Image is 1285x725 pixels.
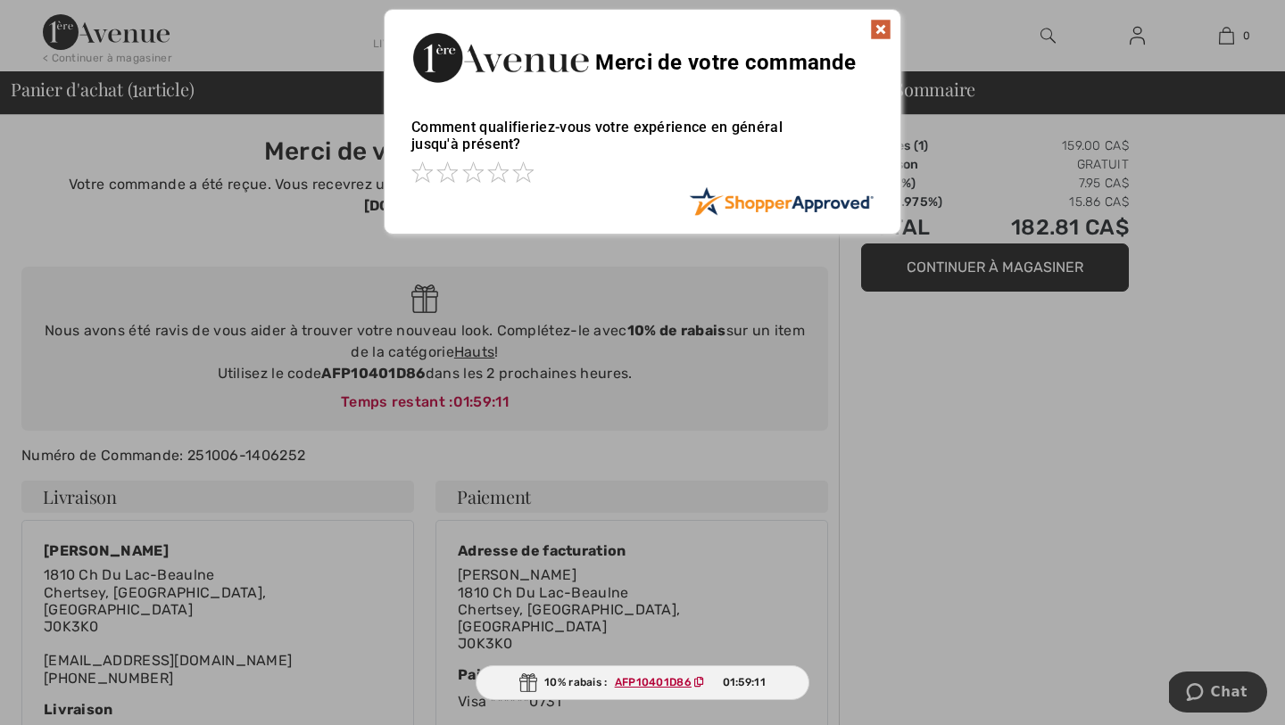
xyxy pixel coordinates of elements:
img: Gift.svg [519,673,537,692]
div: Comment qualifieriez-vous votre expérience en général jusqu'à présent? [411,101,874,186]
span: Merci de votre commande [595,50,856,75]
img: x [870,19,891,40]
img: Merci de votre commande [411,28,590,87]
ins: AFP10401D86 [615,676,692,688]
span: 01:59:11 [723,674,766,690]
span: Chat [42,12,79,29]
div: 10% rabais : [476,665,809,700]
